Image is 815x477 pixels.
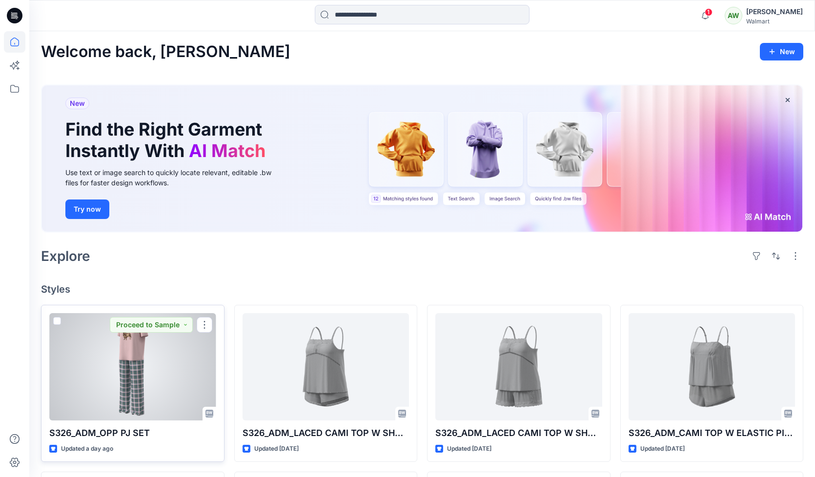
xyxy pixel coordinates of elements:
a: S326_ADM_LACED CAMI TOP W SHORT SET_OPT B [243,313,409,420]
span: New [70,98,85,109]
span: AI Match [189,140,265,161]
div: AW [725,7,742,24]
a: S326_ADM_CAMI TOP W ELASTIC PICOT TRIM SHORT SET [629,313,795,420]
p: Updated [DATE] [640,444,685,454]
span: 1 [705,8,713,16]
a: S326_ADM_OPP PJ SET [49,313,216,420]
div: [PERSON_NAME] [746,6,803,18]
p: S326_ADM_LACED CAMI TOP W SHORT SET_OPT B [243,426,409,440]
p: S326_ADM_LACED CAMI TOP W SHORT SET_OPT A [435,426,602,440]
button: New [760,43,803,60]
h2: Welcome back, [PERSON_NAME] [41,43,290,61]
button: Try now [65,199,109,219]
p: S326_ADM_OPP PJ SET [49,426,216,440]
p: Updated [DATE] [447,444,491,454]
h1: Find the Right Garment Instantly With [65,119,270,161]
h2: Explore [41,248,90,264]
div: Use text or image search to quickly locate relevant, editable .bw files for faster design workflows. [65,167,285,188]
p: Updated a day ago [61,444,113,454]
p: Updated [DATE] [254,444,299,454]
p: S326_ADM_CAMI TOP W ELASTIC PICOT TRIM SHORT SET [629,426,795,440]
h4: Styles [41,283,803,295]
div: Walmart [746,18,803,25]
a: S326_ADM_LACED CAMI TOP W SHORT SET_OPT A [435,313,602,420]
